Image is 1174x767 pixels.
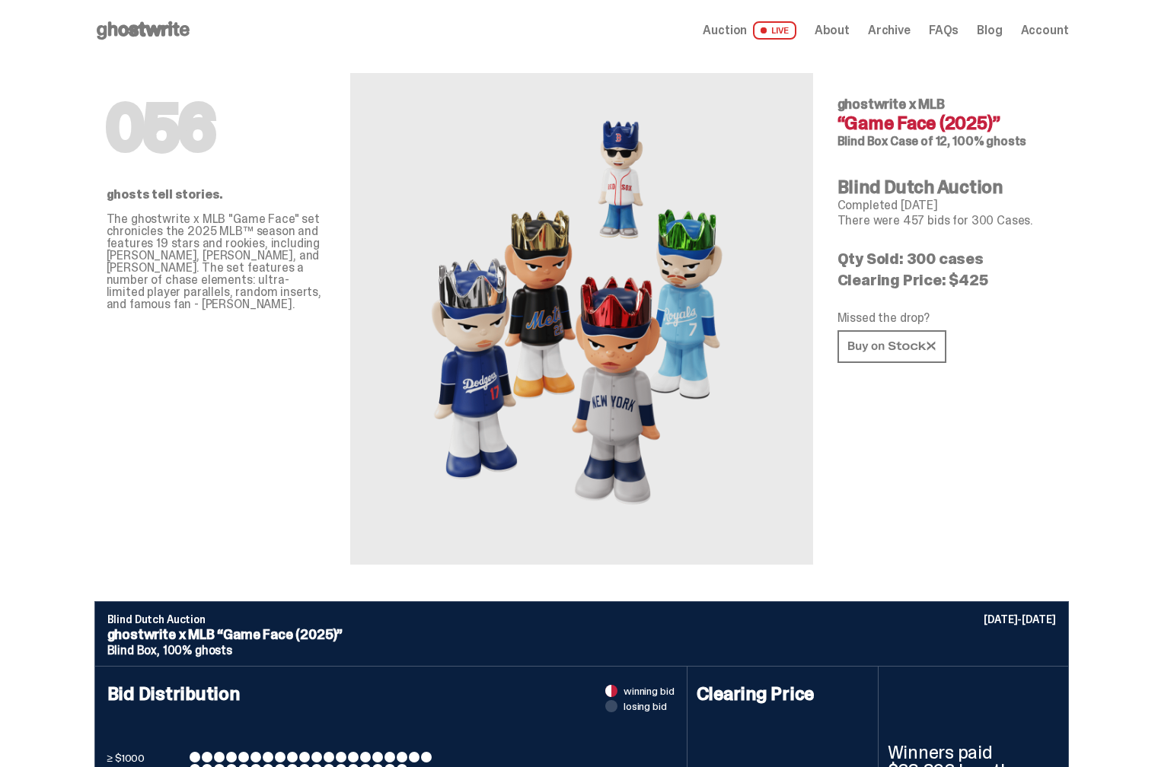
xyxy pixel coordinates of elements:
p: Clearing Price: $425 [837,272,1057,288]
p: ghosts tell stories. [107,189,326,201]
h4: Clearing Price [697,685,869,703]
img: MLB&ldquo;Game Face (2025)&rdquo; [414,110,749,528]
h4: Blind Dutch Auction [837,178,1057,196]
a: About [815,24,850,37]
span: Blind Box, [107,642,160,658]
p: Blind Dutch Auction [107,614,1056,625]
a: Blog [977,24,1002,37]
p: [DATE]-[DATE] [984,614,1055,625]
span: losing bid [624,701,667,711]
span: 100% ghosts [163,642,232,658]
p: Missed the drop? [837,312,1057,324]
p: Qty Sold: 300 cases [837,251,1057,266]
span: Auction [703,24,747,37]
h1: 056 [107,97,326,158]
p: There were 457 bids for 300 Cases. [837,215,1057,227]
p: ghostwrite x MLB “Game Face (2025)” [107,628,1056,641]
span: LIVE [753,21,796,40]
span: ghostwrite x MLB [837,95,945,113]
a: FAQs [929,24,959,37]
p: Completed [DATE] [837,199,1057,212]
a: Account [1021,24,1069,37]
a: Archive [868,24,911,37]
a: Auction LIVE [703,21,796,40]
span: winning bid [624,686,674,696]
h4: Bid Distribution [107,685,675,752]
span: Blind Box [837,133,888,149]
h4: “Game Face (2025)” [837,114,1057,132]
span: Case of 12, 100% ghosts [890,133,1026,149]
p: The ghostwrite x MLB "Game Face" set chronicles the 2025 MLB™ season and features 19 stars and ro... [107,213,326,310]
